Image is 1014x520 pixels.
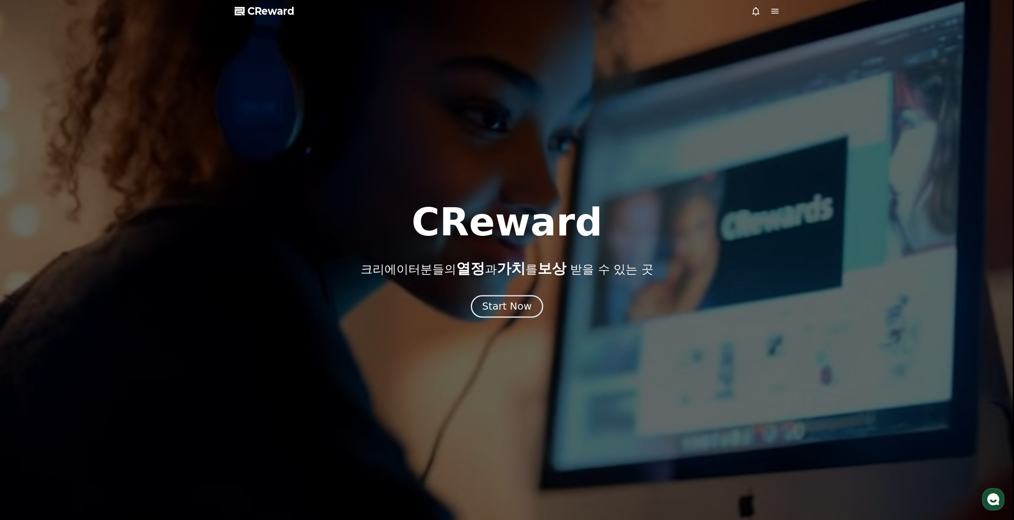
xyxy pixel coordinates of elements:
a: CReward [235,5,294,18]
a: Start Now [473,304,541,311]
span: CReward [247,5,294,18]
h1: CReward [412,203,602,241]
span: 보상 [537,260,566,277]
span: 설정 [123,265,133,271]
div: Start Now [482,300,532,313]
a: 홈 [2,253,53,273]
span: 가치 [497,260,526,277]
span: 홈 [25,265,30,271]
a: 대화 [53,253,103,273]
p: 크리에이터분들의 과 를 받을 수 있는 곳 [361,261,653,277]
button: Start Now [471,295,543,318]
span: 대화 [73,265,82,271]
a: 설정 [103,253,153,273]
span: 열정 [456,260,485,277]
